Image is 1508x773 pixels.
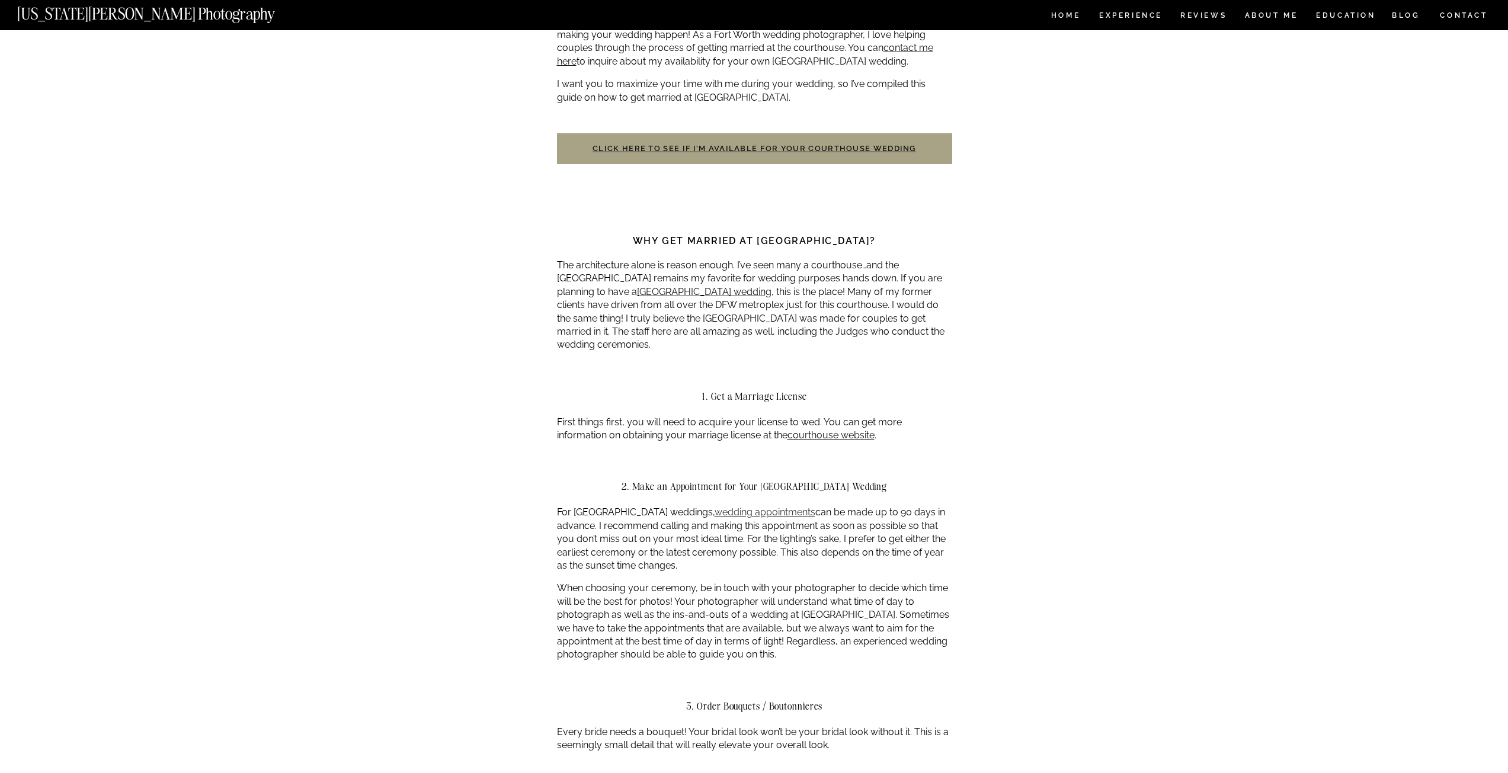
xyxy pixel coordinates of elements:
[557,78,952,104] p: I want you to maximize your time with me during your wedding, so I’ve compiled this guide on how ...
[557,701,952,711] h2: 3. Order Bouquets / Boutonnieres
[1439,9,1488,22] a: CONTACT
[1180,12,1225,22] a: REVIEWS
[557,2,952,68] p: If you’re reading this, you may already know that you’re getting married at ([STREET_ADDRESS][PER...
[557,42,933,66] a: contact me here
[787,429,875,441] a: courthouse website
[1244,12,1298,22] a: ABOUT ME
[17,6,315,16] a: [US_STATE][PERSON_NAME] Photography
[1099,12,1161,22] a: Experience
[557,481,952,492] h2: 2. Make an Appointment for Your [GEOGRAPHIC_DATA] Wedding
[557,416,952,442] p: First things first, you will need to acquire your license to wed. You can get more information on...
[715,506,815,518] a: wedding appointments
[557,582,952,661] p: When choosing your ceremony, be in touch with your photographer to decide which time will be the ...
[557,506,952,572] p: For [GEOGRAPHIC_DATA] weddings, can be made up to 90 days in advance. I recommend calling and mak...
[1315,12,1377,22] a: EDUCATION
[557,391,952,402] h2: 1. Get a Marriage License
[1049,12,1083,22] a: HOME
[557,2,894,27] a: The [GEOGRAPHIC_DATA]
[557,726,952,752] p: Every bride needs a bouquet! Your bridal look won’t be your bridal look without it. This is a see...
[637,286,771,297] a: [GEOGRAPHIC_DATA] wedding
[1392,12,1420,22] a: BLOG
[593,144,916,153] a: Click here to see if I’m available for your courthouse wedding
[633,235,876,246] strong: Why get married at [GEOGRAPHIC_DATA]?
[557,259,952,352] p: The architecture alone is reason enough. I’ve seen many a courthouse…and the [GEOGRAPHIC_DATA] re...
